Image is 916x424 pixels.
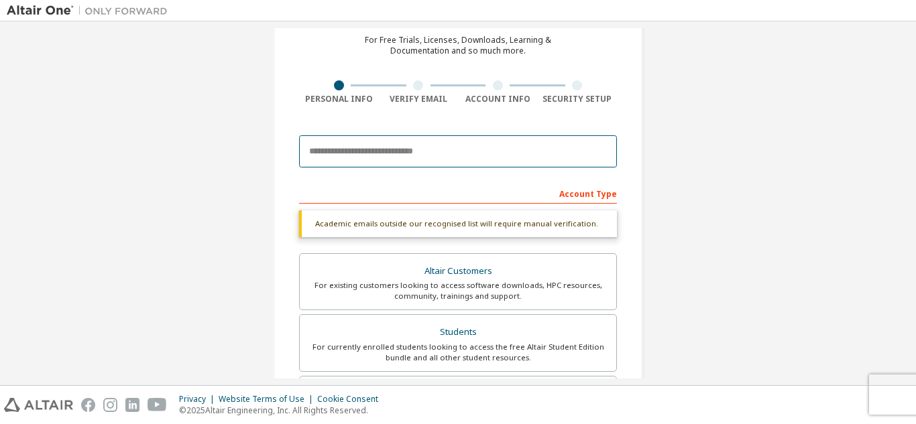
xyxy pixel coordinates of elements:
div: Students [308,323,608,342]
div: For Free Trials, Licenses, Downloads, Learning & Documentation and so much more. [365,35,551,56]
div: Verify Email [379,94,459,104]
div: Personal Info [299,94,379,104]
p: © 2025 Altair Engineering, Inc. All Rights Reserved. [179,405,386,416]
img: youtube.svg [148,398,167,412]
img: facebook.svg [81,398,95,412]
div: Account Info [458,94,538,104]
img: instagram.svg [103,398,117,412]
div: Privacy [179,394,219,405]
div: Cookie Consent [317,394,386,405]
div: For currently enrolled students looking to access the free Altair Student Edition bundle and all ... [308,342,608,363]
div: Altair Customers [308,262,608,281]
img: Altair One [7,4,174,17]
div: Account Type [299,182,617,204]
div: Academic emails outside our recognised list will require manual verification. [299,210,617,237]
img: linkedin.svg [125,398,139,412]
div: Website Terms of Use [219,394,317,405]
div: Security Setup [538,94,618,104]
img: altair_logo.svg [4,398,73,412]
div: For existing customers looking to access software downloads, HPC resources, community, trainings ... [308,280,608,301]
